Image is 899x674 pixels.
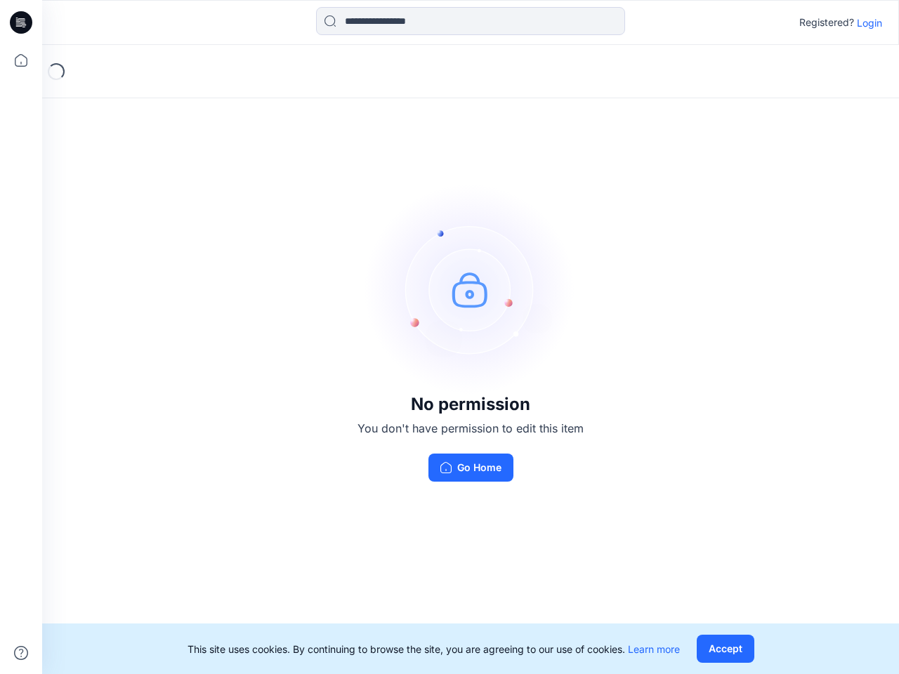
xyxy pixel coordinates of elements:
[697,635,754,663] button: Accept
[188,642,680,656] p: This site uses cookies. By continuing to browse the site, you are agreeing to our use of cookies.
[365,184,576,395] img: no-perm.svg
[357,420,584,437] p: You don't have permission to edit this item
[799,14,854,31] p: Registered?
[428,454,513,482] button: Go Home
[357,395,584,414] h3: No permission
[628,643,680,655] a: Learn more
[857,15,882,30] p: Login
